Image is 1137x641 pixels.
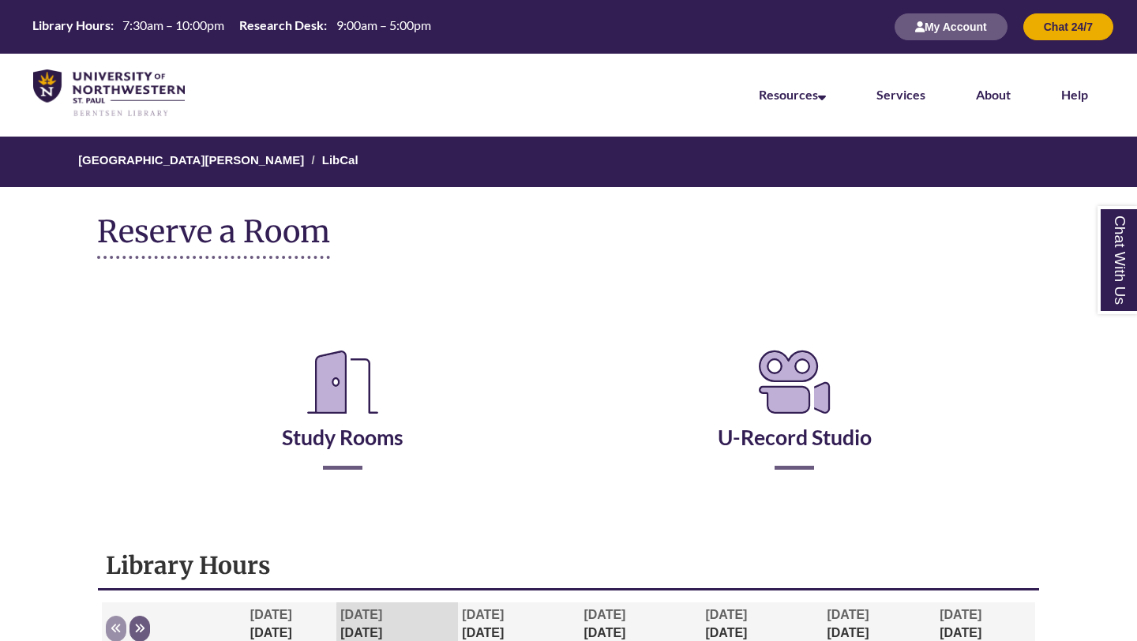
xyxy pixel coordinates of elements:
[1023,13,1113,40] button: Chat 24/7
[336,17,431,32] span: 9:00am – 5:00pm
[340,608,382,621] span: [DATE]
[322,153,358,167] a: LibCal
[976,87,1011,102] a: About
[33,69,185,118] img: UNWSP Library Logo
[1061,87,1088,102] a: Help
[1023,20,1113,33] a: Chat 24/7
[250,608,292,621] span: [DATE]
[718,385,872,450] a: U-Record Studio
[97,298,1040,516] div: Reserve a Room
[97,215,330,259] h1: Reserve a Room
[876,87,925,102] a: Services
[78,153,304,167] a: [GEOGRAPHIC_DATA][PERSON_NAME]
[895,20,1008,33] a: My Account
[26,17,437,36] table: Hours Today
[282,385,403,450] a: Study Rooms
[705,608,747,621] span: [DATE]
[122,17,224,32] span: 7:30am – 10:00pm
[26,17,116,34] th: Library Hours:
[895,13,1008,40] button: My Account
[106,550,1031,580] h1: Library Hours
[97,137,1040,187] nav: Breadcrumb
[759,87,826,102] a: Resources
[940,608,981,621] span: [DATE]
[26,17,437,37] a: Hours Today
[233,17,329,34] th: Research Desk:
[462,608,504,621] span: [DATE]
[584,608,625,621] span: [DATE]
[827,608,869,621] span: [DATE]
